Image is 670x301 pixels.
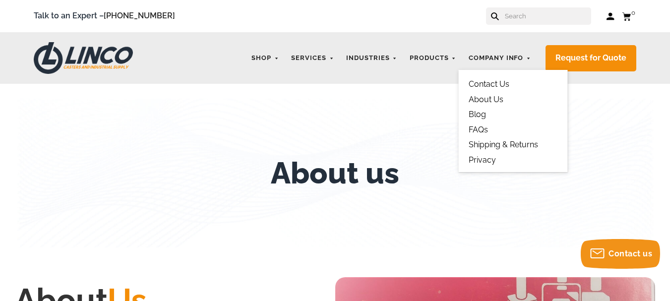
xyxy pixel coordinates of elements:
[546,45,636,71] a: Request for Quote
[34,9,175,23] span: Talk to an Expert –
[405,49,461,68] a: Products
[469,79,509,89] a: Contact Us
[469,155,496,165] a: Privacy
[104,11,175,20] a: [PHONE_NUMBER]
[341,49,402,68] a: Industries
[631,9,635,16] span: 0
[581,239,660,269] button: Contact us
[504,7,591,25] input: Search
[271,156,399,190] h1: About us
[606,11,614,21] a: Log in
[469,125,488,134] a: FAQs
[469,140,538,149] a: Shipping & Returns
[286,49,339,68] a: Services
[34,42,133,74] img: LINCO CASTERS & INDUSTRIAL SUPPLY
[469,110,486,119] a: Blog
[464,49,536,68] a: Company Info
[609,249,652,258] span: Contact us
[622,10,636,22] a: 0
[246,49,284,68] a: Shop
[469,95,503,104] a: About Us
